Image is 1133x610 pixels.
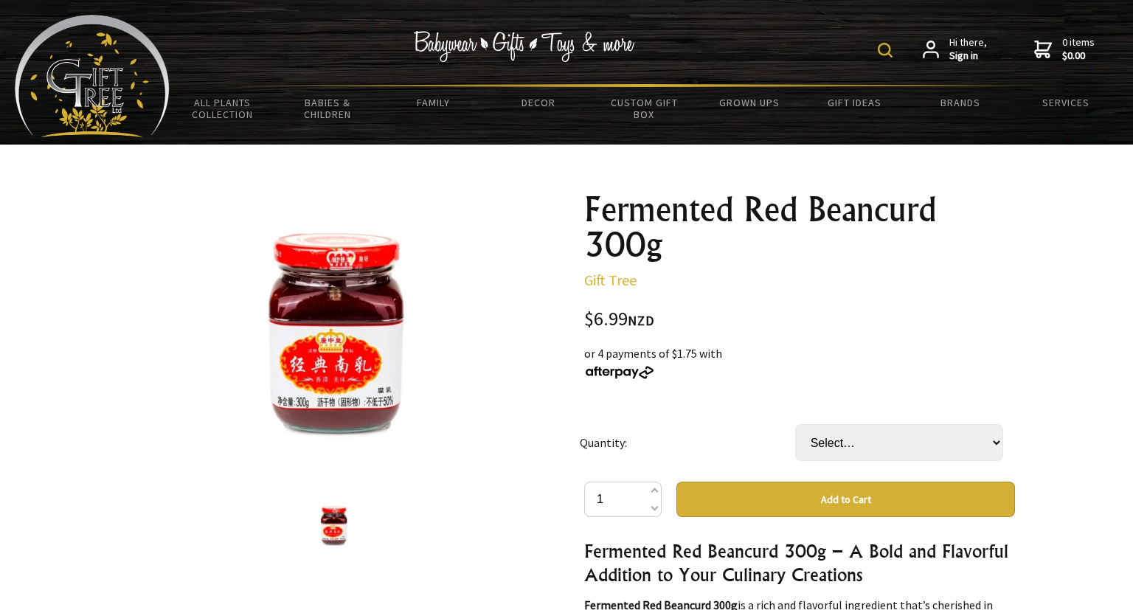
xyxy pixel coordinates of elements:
[949,49,987,63] strong: Sign in
[15,15,170,137] img: Babyware - Gifts - Toys and more...
[1062,35,1095,62] span: 0 items
[1062,49,1095,63] strong: $0.00
[1034,36,1095,62] a: 0 items$0.00
[676,482,1015,517] button: Add to Cart
[923,36,987,62] a: Hi there,Sign in
[381,87,486,118] a: Family
[580,403,795,482] td: Quantity:
[190,192,477,479] img: Fermented Red Beancurd 300g
[486,87,592,118] a: Decor
[305,498,361,554] img: Fermented Red Beancurd 300g
[584,366,655,379] img: Afterpay
[170,87,275,130] a: All Plants Collection
[584,310,1015,330] div: $6.99
[584,344,1015,380] div: or 4 payments of $1.75 with
[1013,87,1118,118] a: Services
[802,87,907,118] a: Gift Ideas
[584,192,1015,263] h1: Fermented Red Beancurd 300g
[584,271,637,289] a: Gift Tree
[592,87,697,130] a: Custom Gift Box
[275,87,381,130] a: Babies & Children
[584,539,1015,586] h3: Fermented Red Beancurd 300g – A Bold and Flavorful Addition to Your Culinary Creations
[413,31,634,62] img: Babywear - Gifts - Toys & more
[907,87,1013,118] a: Brands
[878,43,893,58] img: product search
[696,87,802,118] a: Grown Ups
[949,36,987,62] span: Hi there,
[628,312,654,329] span: NZD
